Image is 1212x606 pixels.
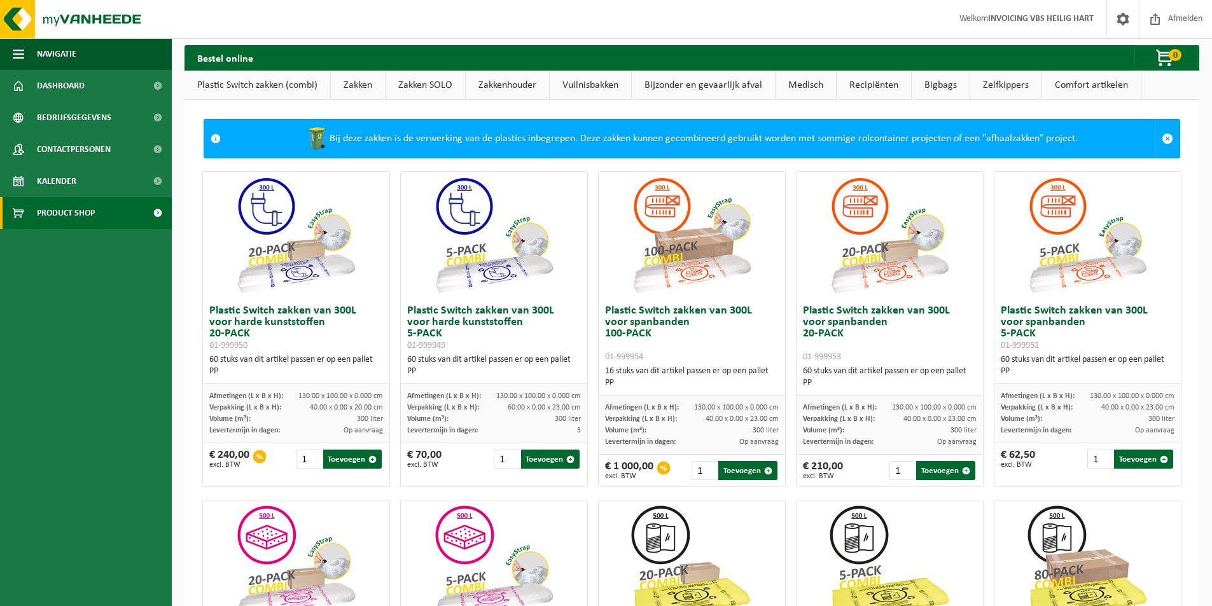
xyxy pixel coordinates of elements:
span: excl. BTW [1001,461,1035,469]
a: Zakken SOLO [386,71,465,100]
h3: Plastic Switch zakken van 300L voor spanbanden 5-PACK [1001,305,1174,351]
span: Op aanvraag [739,438,779,446]
input: 1 [889,461,915,480]
span: 130.00 x 100.00 x 0.000 cm [298,392,383,400]
a: Bigbags [912,71,970,100]
div: PP [803,377,977,389]
div: € 240,00 [209,450,249,469]
span: Verpakking (L x B x H): [407,404,479,411]
span: excl. BTW [605,472,653,480]
span: Volume (m³): [407,415,449,423]
a: Sluit melding [1155,120,1180,158]
div: 60 stuks van dit artikel passen er op een pallet [407,354,581,377]
div: 16 stuks van dit artikel passen er op een pallet [605,366,779,389]
a: Plastic Switch zakken (combi) [185,71,330,100]
h3: Plastic Switch zakken van 300L voor spanbanden 20-PACK [803,305,977,362]
a: Zakken [331,71,385,100]
button: Toevoegen [521,450,580,469]
span: Op aanvraag [1135,427,1174,434]
h2: Bestel online [185,45,266,70]
div: € 210,00 [803,461,843,480]
span: Levertermijn in dagen: [1001,427,1071,434]
a: Comfort artikelen [1042,71,1141,100]
span: Volume (m³): [1001,415,1042,423]
span: Volume (m³): [605,427,646,434]
span: excl. BTW [407,461,442,469]
h3: Plastic Switch zakken van 300L voor harde kunststoffen 5-PACK [407,305,581,351]
span: Op aanvraag [937,438,977,446]
span: Levertermijn in dagen: [605,438,676,446]
span: Verpakking (L x B x H): [605,415,677,423]
div: € 1 000,00 [605,461,653,480]
span: 01-999949 [407,341,445,350]
a: Recipiënten [837,71,911,100]
div: PP [1001,366,1174,377]
span: Afmetingen (L x B x H): [209,392,283,400]
span: Levertermijn in dagen: [407,427,478,434]
span: Afmetingen (L x B x H): [605,404,679,411]
h3: Plastic Switch zakken van 300L voor spanbanden 100-PACK [605,305,779,362]
img: 01-999952 [1024,172,1151,299]
input: 1 [494,450,519,469]
span: 3 [577,427,581,434]
span: Verpakking (L x B x H): [209,404,281,411]
span: 40.00 x 0.00 x 20.00 cm [310,404,383,411]
div: € 62,50 [1001,450,1035,469]
span: Product Shop [37,197,95,229]
h3: Plastic Switch zakken van 300L voor harde kunststoffen 20-PACK [209,305,383,351]
div: € 70,00 [407,450,442,469]
span: 40.00 x 0.00 x 23.00 cm [903,415,977,423]
a: Vuilnisbakken [550,71,631,100]
input: 1 [1087,450,1113,469]
span: 130.00 x 100.00 x 0.000 cm [496,392,581,400]
span: Volume (m³): [209,415,251,423]
span: Contactpersonen [37,134,111,165]
span: Afmetingen (L x B x H): [803,404,877,411]
input: 1 [692,461,717,480]
span: Afmetingen (L x B x H): [407,392,481,400]
span: excl. BTW [209,461,249,469]
img: WB-0240-HPE-GN-50.png [304,126,330,151]
img: 01-999954 [628,172,755,299]
div: 60 stuks van dit artikel passen er op een pallet [1001,354,1174,377]
span: 130.00 x 100.00 x 0.000 cm [694,404,779,411]
a: Medisch [776,71,836,100]
a: Bijzonder en gevaarlijk afval [632,71,775,100]
div: 60 stuks van dit artikel passen er op een pallet [209,354,383,377]
button: Toevoegen [1114,450,1173,469]
span: 300 liter [555,415,581,423]
img: 01-999949 [430,172,557,299]
span: Levertermijn in dagen: [209,427,280,434]
div: PP [605,377,779,389]
a: Zelfkippers [970,71,1041,100]
div: Bij deze zakken is de verwerking van de plastics inbegrepen. Deze zakken kunnen gecombineerd gebr... [227,120,1155,158]
span: 40.00 x 0.00 x 23.00 cm [706,415,779,423]
span: Bedrijfsgegevens [37,102,111,134]
span: 01-999954 [605,352,643,362]
span: Navigatie [37,38,76,70]
button: Toevoegen [323,450,382,469]
div: PP [407,366,581,377]
span: Afmetingen (L x B x H): [1001,392,1075,400]
a: Zakkenhouder [466,71,549,100]
span: 130.00 x 100.00 x 0.000 cm [892,404,977,411]
button: 0 [1134,45,1198,71]
span: Verpakking (L x B x H): [1001,404,1073,411]
img: 01-999950 [232,172,359,299]
strong: INVOICING VBS HEILIG HART [988,14,1094,24]
span: 300 liter [1148,415,1174,423]
span: Op aanvraag [344,427,383,434]
span: 0 [1169,49,1181,61]
input: 1 [296,450,321,469]
span: Levertermijn in dagen: [803,438,874,446]
span: 300 liter [753,427,779,434]
img: 01-999953 [826,172,953,299]
span: 300 liter [357,415,383,423]
span: 40.00 x 0.00 x 23.00 cm [1101,404,1174,411]
button: Toevoegen [916,461,975,480]
button: Toevoegen [718,461,777,480]
span: Verpakking (L x B x H): [803,415,875,423]
span: excl. BTW [803,472,843,480]
span: Kalender [37,165,76,197]
span: Dashboard [37,70,85,102]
